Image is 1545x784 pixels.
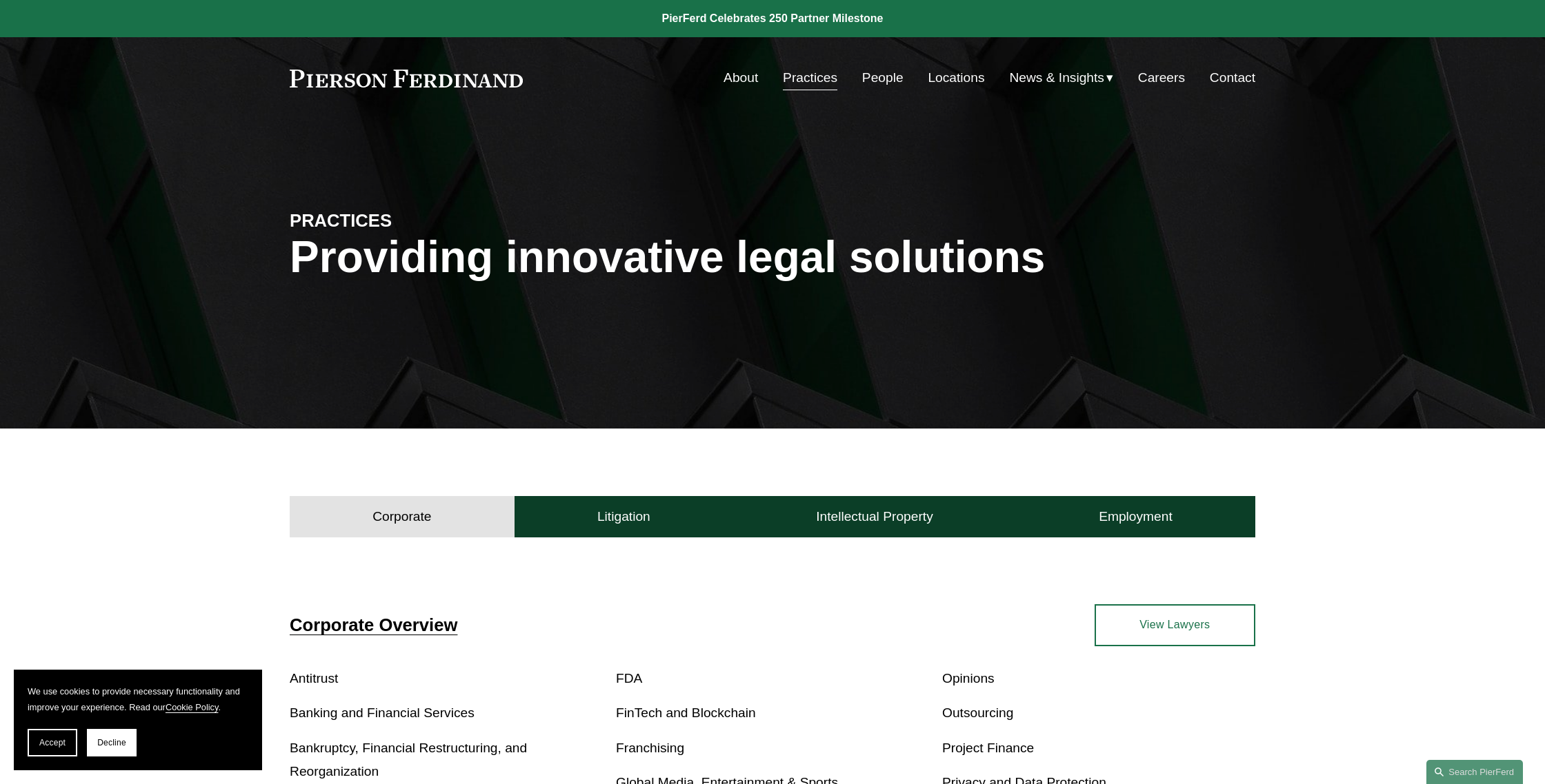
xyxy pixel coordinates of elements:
[1426,760,1523,784] a: Search this site
[1009,66,1104,90] span: News & Insights
[616,741,684,755] a: Franchising
[1210,65,1255,91] a: Contact
[290,671,338,685] a: Antitrust
[942,671,995,685] a: Opinions
[1099,508,1173,525] h4: Employment
[372,508,431,525] h4: Corporate
[942,705,1013,720] a: Outsourcing
[928,65,984,91] a: Locations
[87,729,137,756] button: Decline
[28,683,248,715] p: We use cookies to provide necessary functionality and improve your experience. Read our .
[28,729,77,756] button: Accept
[597,508,650,525] h4: Litigation
[1095,604,1255,646] a: View Lawyers
[816,508,933,525] h4: Intellectual Property
[290,232,1255,282] h1: Providing innovative legal solutions
[290,741,527,779] a: Bankruptcy, Financial Restructuring, and Reorganization
[97,738,126,747] span: Decline
[39,738,66,747] span: Accept
[14,670,262,770] section: Cookie banner
[616,671,642,685] a: FDA
[290,615,457,635] a: Corporate Overview
[1009,65,1113,91] a: folder dropdown
[862,65,904,91] a: People
[290,705,475,720] a: Banking and Financial Services
[942,741,1034,755] a: Project Finance
[724,65,758,91] a: About
[1138,65,1185,91] a: Careers
[783,65,837,91] a: Practices
[290,209,531,231] h4: PRACTICES
[616,705,756,720] a: FinTech and Blockchain
[166,702,219,712] a: Cookie Policy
